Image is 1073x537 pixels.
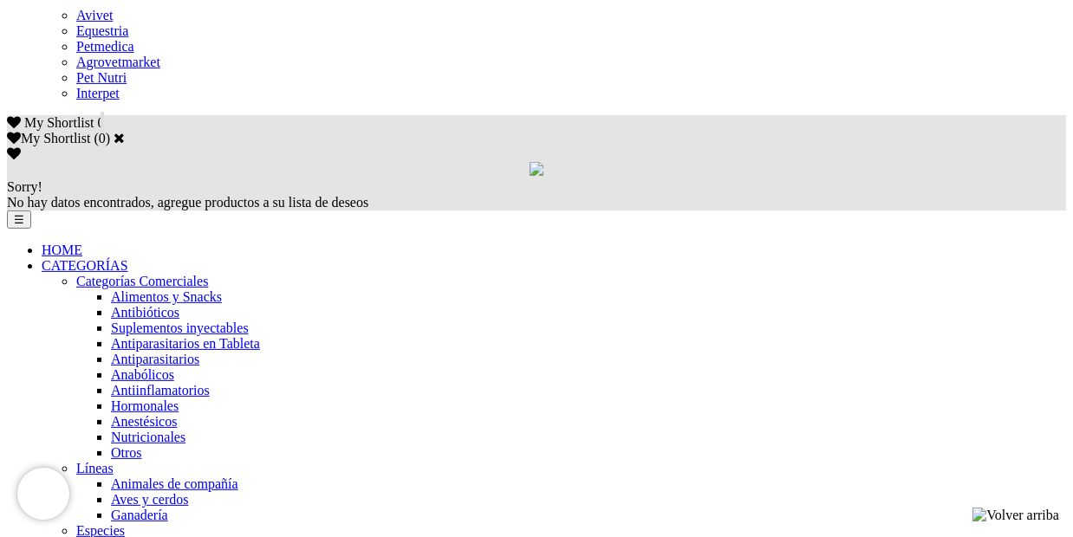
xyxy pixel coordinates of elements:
a: Nutricionales [111,430,185,444]
span: My Shortlist [24,115,94,130]
a: Antiparasitarios en Tableta [111,336,260,351]
button: ☰ [7,210,31,229]
a: Agrovetmarket [76,55,160,69]
a: Equestria [76,23,128,38]
a: Antibióticos [111,305,179,320]
img: Volver arriba [972,508,1059,523]
img: loading.gif [530,162,543,176]
a: Animales de compañía [111,476,238,491]
a: Categorías Comerciales [76,274,208,288]
a: Interpet [76,86,120,100]
a: Antiinflamatorios [111,383,210,398]
a: Alimentos y Snacks [111,289,222,304]
a: Líneas [76,461,114,476]
span: Sorry! [7,179,42,194]
label: 0 [99,131,106,146]
a: Anestésicos [111,414,177,429]
span: 0 [97,115,104,130]
a: Avivet [76,8,113,23]
a: Antiparasitarios [111,352,199,366]
a: Hormonales [111,398,179,413]
a: HOME [42,243,82,257]
a: Petmedica [76,39,134,54]
a: Ganadería [111,508,168,522]
iframe: Brevo live chat [17,468,69,520]
div: No hay datos encontrados, agregue productos a su lista de deseos [7,179,1066,210]
a: Anabólicos [111,367,174,382]
label: My Shortlist [7,131,90,146]
a: Cerrar [114,131,125,145]
a: CATEGORÍAS [42,258,128,273]
a: Aves y cerdos [111,492,188,507]
a: Otros [111,445,142,460]
a: Pet Nutri [76,70,127,85]
a: Suplementos inyectables [111,320,249,335]
span: ( ) [94,131,110,146]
